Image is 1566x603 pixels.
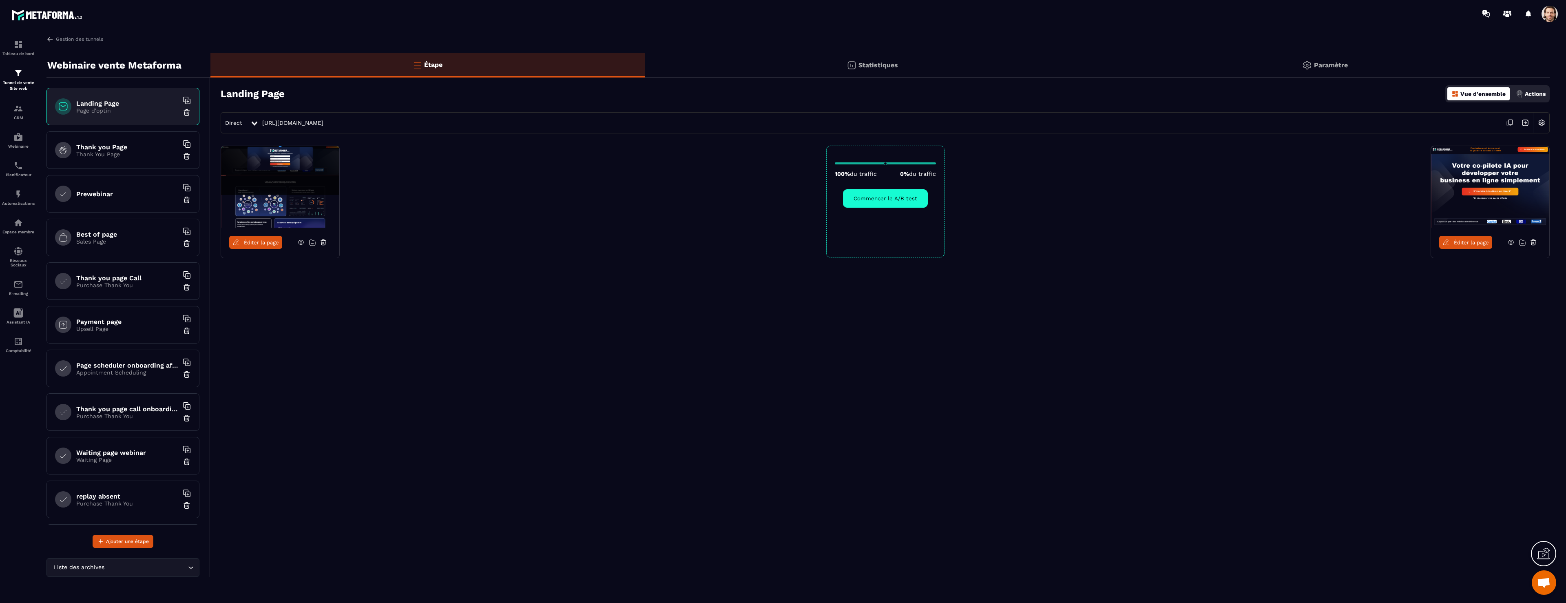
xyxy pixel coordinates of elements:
[76,190,178,198] h6: Prewebinar
[183,239,191,248] img: trash
[13,246,23,256] img: social-network
[76,238,178,245] p: Sales Page
[2,155,35,183] a: schedulerschedulerPlanificateur
[221,146,339,228] img: image
[76,500,178,507] p: Purchase Thank You
[850,171,877,177] span: du traffic
[183,283,191,291] img: trash
[2,80,35,91] p: Tunnel de vente Site web
[1532,570,1556,595] div: Open chat
[13,218,23,228] img: automations
[183,458,191,466] img: trash
[412,60,422,70] img: bars-o.4a397970.svg
[13,40,23,49] img: formation
[1534,115,1549,131] img: setting-w.858f3a88.svg
[47,57,181,73] p: Webinaire vente Metaforma
[183,196,191,204] img: trash
[244,239,279,246] span: Éditer la page
[2,240,35,273] a: social-networksocial-networkRéseaux Sociaux
[221,88,285,100] h3: Landing Page
[76,282,178,288] p: Purchase Thank You
[2,115,35,120] p: CRM
[2,291,35,296] p: E-mailing
[52,563,106,572] span: Liste des archives
[909,171,936,177] span: du traffic
[2,126,35,155] a: automationsautomationsWebinaire
[46,558,199,577] div: Search for option
[1439,236,1492,249] a: Éditer la page
[2,201,35,206] p: Automatisations
[76,100,178,107] h6: Landing Page
[13,132,23,142] img: automations
[13,68,23,78] img: formation
[424,61,442,69] p: Étape
[2,258,35,267] p: Réseaux Sociaux
[13,104,23,113] img: formation
[183,370,191,379] img: trash
[183,414,191,422] img: trash
[76,449,178,457] h6: Waiting page webinar
[183,152,191,160] img: trash
[76,413,178,419] p: Purchase Thank You
[2,62,35,98] a: formationformationTunnel de vente Site web
[76,107,178,114] p: Page d'optin
[76,231,178,238] h6: Best of page
[2,273,35,302] a: emailemailE-mailing
[1451,90,1459,98] img: dashboard-orange.40269519.svg
[76,143,178,151] h6: Thank you Page
[1314,61,1348,69] p: Paramètre
[843,189,928,208] button: Commencer le A/B test
[106,563,186,572] input: Search for option
[2,98,35,126] a: formationformationCRM
[183,109,191,117] img: trash
[76,326,178,332] p: Upsell Page
[76,405,178,413] h6: Thank you page call onboarding
[76,274,178,282] h6: Thank you page Call
[76,369,178,376] p: Appointment Scheduling
[2,230,35,234] p: Espace membre
[262,120,323,126] a: [URL][DOMAIN_NAME]
[2,212,35,240] a: automationsautomationsEspace membre
[858,61,898,69] p: Statistiques
[1431,146,1549,228] img: image
[46,35,54,43] img: arrow
[13,279,23,289] img: email
[2,302,35,330] a: Assistant IA
[1302,60,1312,70] img: setting-gr.5f69749f.svg
[847,60,856,70] img: stats.20deebd0.svg
[2,173,35,177] p: Planificateur
[229,236,282,249] a: Éditer la page
[2,33,35,62] a: formationformationTableau de bord
[2,144,35,149] p: Webinaire
[225,120,242,126] span: Direct
[93,535,153,548] button: Ajouter une étape
[13,189,23,199] img: automations
[106,537,149,545] span: Ajouter une étape
[76,318,178,326] h6: Payment page
[13,337,23,346] img: accountant
[1460,91,1506,97] p: Vue d'ensemble
[2,183,35,212] a: automationsautomationsAutomatisations
[1517,115,1533,131] img: arrow-next.bcc2205e.svg
[900,171,936,177] p: 0%
[76,492,178,500] h6: replay absent
[183,327,191,335] img: trash
[1516,90,1523,98] img: actions.d6e523a2.png
[835,171,877,177] p: 100%
[2,330,35,359] a: accountantaccountantComptabilité
[76,151,178,157] p: Thank You Page
[1454,239,1489,246] span: Éditer la page
[46,35,103,43] a: Gestion des tunnels
[2,51,35,56] p: Tableau de bord
[11,7,85,22] img: logo
[2,320,35,324] p: Assistant IA
[1525,91,1546,97] p: Actions
[13,161,23,171] img: scheduler
[183,501,191,510] img: trash
[76,361,178,369] h6: Page scheduler onboarding after payment
[76,457,178,463] p: Waiting Page
[2,348,35,353] p: Comptabilité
